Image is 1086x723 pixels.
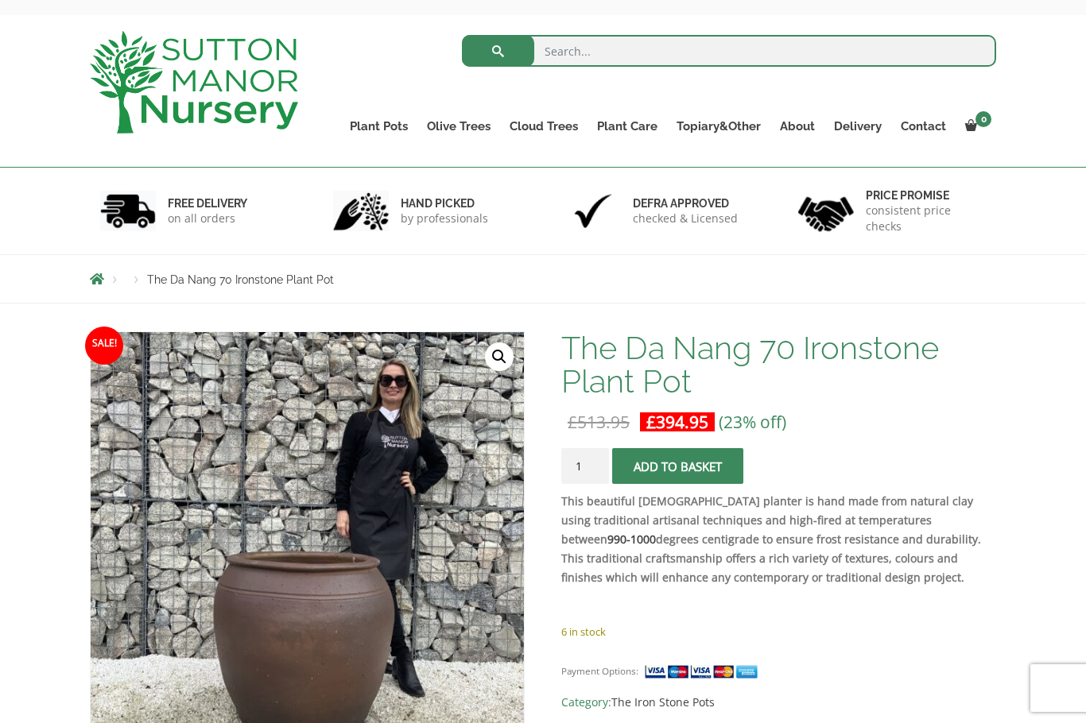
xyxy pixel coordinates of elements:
img: 2.jpg [333,191,389,231]
a: About [770,115,824,137]
p: checked & Licensed [633,211,738,226]
bdi: 394.95 [646,411,708,433]
h6: Price promise [866,188,987,203]
input: Product quantity [561,448,609,484]
p: on all orders [168,211,247,226]
h6: FREE DELIVERY [168,196,247,211]
h1: The Da Nang 70 Ironstone Plant Pot [561,331,996,398]
p: consistent price checks [866,203,987,234]
bdi: 513.95 [568,411,630,433]
img: 1.jpg [100,191,156,231]
a: Plant Pots [340,115,417,137]
a: Cloud Trees [500,115,588,137]
a: 990-1000 [607,532,656,547]
p: by professionals [401,211,488,226]
span: Sale! [85,327,123,365]
h6: hand picked [401,196,488,211]
nav: Breadcrumbs [90,273,996,285]
h6: Defra approved [633,196,738,211]
img: logo [90,31,298,133]
span: Category: [561,693,996,712]
span: The Da Nang 70 Ironstone Plant Pot [147,273,334,286]
img: payment supported [644,663,763,680]
a: Plant Care [588,115,667,137]
small: Payment Options: [561,665,638,677]
strong: This beautiful [DEMOGRAPHIC_DATA] planter is hand made from natural clay using traditional artisa... [561,493,981,585]
a: Delivery [824,115,891,137]
button: Add to basket [612,448,743,484]
a: The Iron Stone Pots [611,694,715,709]
a: Topiary&Other [667,115,770,137]
img: 3.jpg [565,191,621,231]
p: 6 in stock [561,622,996,641]
a: Contact [891,115,956,137]
span: £ [568,411,577,433]
span: 0 [975,111,991,127]
a: View full-screen image gallery [485,342,514,371]
a: Olive Trees [417,115,500,137]
span: £ [646,411,656,433]
a: 0 [956,115,996,137]
img: 4.jpg [798,187,854,235]
span: (23% off) [719,411,786,433]
input: Search... [462,35,997,67]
